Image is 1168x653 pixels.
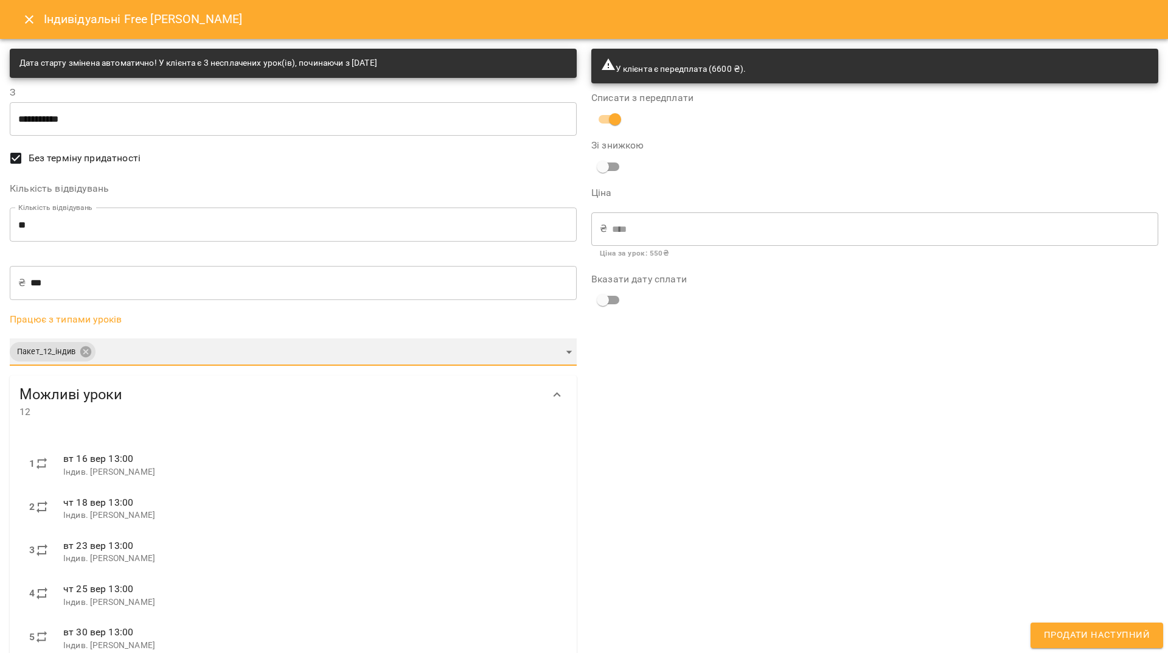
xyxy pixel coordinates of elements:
label: Вказати дату сплати [591,274,1158,284]
button: Close [15,5,44,34]
label: З [10,88,577,97]
span: вт 30 вер 13:00 [63,626,133,638]
h6: Індивідуальні Free [PERSON_NAME] [44,10,243,29]
div: Дата старту змінена автоматично! У клієнта є 3 несплачених урок(ів), починаючи з [DATE] [19,52,377,74]
label: Працює з типами уроків [10,315,577,324]
p: Індив. [PERSON_NAME] [63,466,557,478]
span: чт 18 вер 13:00 [63,497,133,508]
span: Без терміну придатності [29,151,141,166]
button: Show more [543,380,572,410]
p: Індив. [PERSON_NAME] [63,596,557,609]
label: 3 [29,543,35,557]
label: 2 [29,500,35,514]
label: Кількість відвідувань [10,184,577,194]
b: Ціна за урок : 550 ₴ [600,249,669,257]
span: У клієнта є передплата (6600 ₴). [601,64,746,74]
button: Продати наступний [1031,623,1163,648]
label: 1 [29,456,35,471]
span: Пакет_12_індив [10,346,83,358]
label: Ціна [591,188,1158,198]
p: ₴ [18,276,26,290]
span: Можливі уроки [19,385,543,404]
span: вт 16 вер 13:00 [63,453,133,464]
span: 12 [19,405,543,419]
label: 4 [29,586,35,601]
label: Зі знижкою [591,141,780,150]
div: Пакет_12_індив [10,338,577,366]
label: 5 [29,630,35,644]
p: Індив. [PERSON_NAME] [63,553,557,565]
div: Пакет_12_індив [10,342,96,361]
span: Продати наступний [1044,627,1150,643]
p: Індив. [PERSON_NAME] [63,509,557,522]
label: Списати з передплати [591,93,1158,103]
p: Індив. [PERSON_NAME] [63,640,557,652]
span: чт 25 вер 13:00 [63,583,133,595]
span: вт 23 вер 13:00 [63,540,133,551]
p: ₴ [600,222,607,236]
